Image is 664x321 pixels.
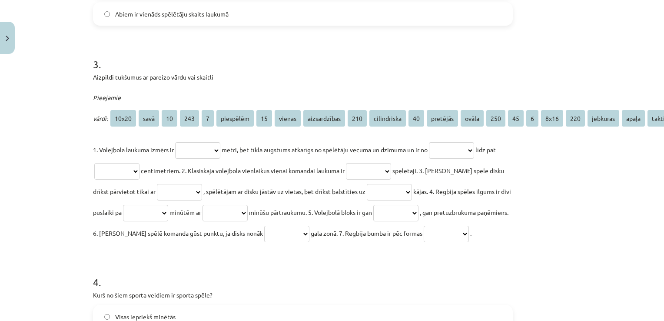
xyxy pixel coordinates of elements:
span: 10x20 [110,110,136,127]
span: 6 [526,110,538,127]
img: icon-close-lesson-0947bae3869378f0d4975bcd49f059093ad1ed9edebbc8119c70593378902aed.svg [6,36,9,41]
span: pretējās [427,110,458,127]
span: ovāla [461,110,484,127]
input: Visas iepriekš minētās [104,314,110,320]
p: Kurš no šiem sporta veidiem ir sporta spēle? [93,291,513,300]
input: Abiem ir vienāds spēlētāju skaits laukumā [104,11,110,17]
span: minūšu pārtraukumu. 5. Volejbolā bloks ir gan [249,208,372,216]
span: jebkuras [588,110,619,127]
span: 243 [180,110,199,127]
span: 1. Volejbola laukuma izmērs ir [93,146,174,154]
span: 210 [348,110,367,127]
span: . [470,229,471,237]
span: līdz pat [475,146,496,154]
span: gala zonā. 7. Regbija bumba ir pēc formas [311,229,422,237]
span: vienas [275,110,301,127]
span: 8x16 [541,110,563,127]
span: 15 [256,110,272,127]
span: , spēlētājam ar disku jāstāv uz vietas, bet drīkst balstīties uz [203,187,365,195]
span: 250 [486,110,505,127]
span: 40 [408,110,424,127]
span: piespēlēm [216,110,254,127]
h1: 3 . [93,43,513,70]
span: 220 [566,110,585,127]
span: Abiem ir vienāds spēlētāju skaits laukumā [115,10,229,19]
span: apaļa [622,110,645,127]
p: Aizpildi tukšumus ar pareizo vārdu vai skaitli [93,73,513,82]
span: centimetriem. 2. Klasiskajā volejbolā vienlaikus vienai komandai laukumā ir [141,167,345,174]
span: 10 [162,110,177,127]
span: 45 [508,110,524,127]
h1: 4 . [93,261,513,288]
span: aizsardzības [303,110,345,127]
span: minūtēm ar [169,208,201,216]
span: metri, bet tīkla augstums atkarīgs no spēlētāju vecuma un dzimuma un ir no [222,146,428,154]
span: cilindriska [369,110,406,127]
span: savā [139,110,159,127]
span: 7 [202,110,214,127]
span: Pieejamie vārdi: [93,94,121,122]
